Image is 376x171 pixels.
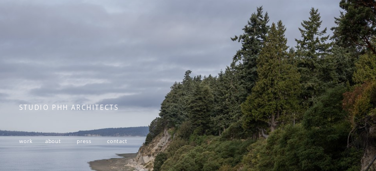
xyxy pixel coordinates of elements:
[19,137,33,145] a: work
[77,137,92,145] a: press
[19,103,119,112] span: STUDIO PHH ARCHITECTS
[107,137,127,145] a: contact
[45,137,62,145] a: about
